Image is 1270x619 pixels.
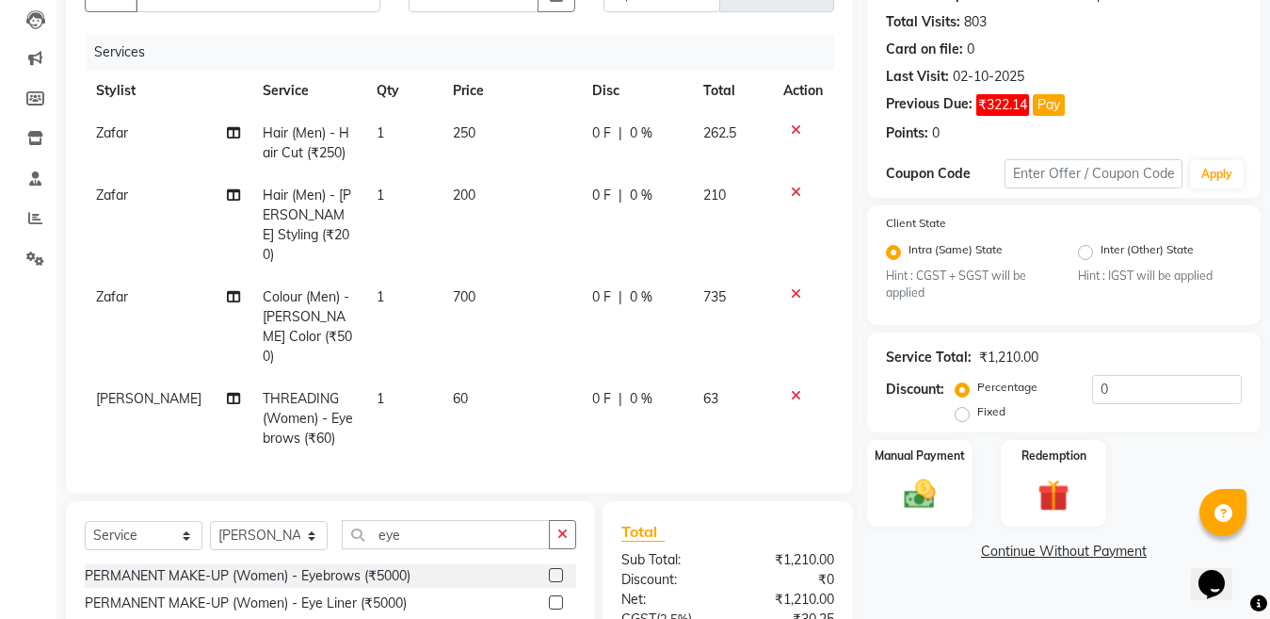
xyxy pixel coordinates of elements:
[453,124,475,141] span: 250
[592,186,611,205] span: 0 F
[703,124,736,141] span: 262.5
[932,123,940,143] div: 0
[977,403,1005,420] label: Fixed
[630,186,652,205] span: 0 %
[886,12,960,32] div: Total Visits:
[728,590,848,610] div: ₹1,210.00
[886,380,944,399] div: Discount:
[886,123,928,143] div: Points:
[263,288,352,365] span: Colour (Men) - [PERSON_NAME] Color (₹500)
[871,542,1257,562] a: Continue Without Payment
[607,590,728,610] div: Net:
[886,67,949,87] div: Last Visit:
[1191,544,1251,600] iframe: chat widget
[581,70,692,112] th: Disc
[442,70,580,112] th: Price
[592,389,611,409] span: 0 F
[619,123,622,143] span: |
[377,124,384,141] span: 1
[692,70,772,112] th: Total
[251,70,366,112] th: Service
[728,550,848,570] div: ₹1,210.00
[96,124,128,141] span: Zafar
[1101,241,1194,264] label: Inter (Other) State
[592,287,611,307] span: 0 F
[886,215,946,232] label: Client State
[630,389,652,409] span: 0 %
[619,186,622,205] span: |
[1190,160,1244,188] button: Apply
[342,520,550,549] input: Search or Scan
[263,124,349,161] span: Hair (Men) - Hair Cut (₹250)
[619,389,622,409] span: |
[453,187,475,204] span: 200
[1028,476,1079,514] img: _gift.svg
[630,287,652,307] span: 0 %
[894,476,945,512] img: _cash.svg
[85,70,251,112] th: Stylist
[976,94,1029,116] span: ₹322.14
[607,570,728,590] div: Discount:
[703,390,718,407] span: 63
[87,35,848,70] div: Services
[953,67,1024,87] div: 02-10-2025
[875,448,965,464] label: Manual Payment
[630,123,652,143] span: 0 %
[703,288,726,305] span: 735
[1033,94,1065,116] button: Pay
[979,348,1038,367] div: ₹1,210.00
[96,187,128,204] span: Zafar
[263,187,351,263] span: Hair (Men) - [PERSON_NAME] Styling (₹200)
[377,390,384,407] span: 1
[886,40,963,59] div: Card on file:
[85,594,407,613] div: PERMANENT MAKE-UP (Women) - Eye Liner (₹5000)
[607,550,728,570] div: Sub Total:
[96,288,128,305] span: Zafar
[964,12,987,32] div: 803
[365,70,442,112] th: Qty
[886,94,973,116] div: Previous Due:
[453,390,468,407] span: 60
[908,241,1003,264] label: Intra (Same) State
[453,288,475,305] span: 700
[728,570,848,590] div: ₹0
[1078,268,1242,285] small: Hint : IGST will be applied
[886,268,1050,302] small: Hint : CGST + SGST will be applied
[619,287,622,307] span: |
[703,187,726,204] span: 210
[977,379,1037,396] label: Percentage
[1005,159,1182,188] input: Enter Offer / Coupon Code
[1021,448,1086,464] label: Redemption
[592,123,611,143] span: 0 F
[85,566,410,586] div: PERMANENT MAKE-UP (Women) - Eyebrows (₹5000)
[886,348,972,367] div: Service Total:
[772,70,834,112] th: Action
[886,164,1005,184] div: Coupon Code
[967,40,974,59] div: 0
[377,187,384,204] span: 1
[377,288,384,305] span: 1
[263,390,353,447] span: THREADING (Women) - Eyebrows (₹60)
[96,390,201,407] span: [PERSON_NAME]
[621,522,665,542] span: Total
